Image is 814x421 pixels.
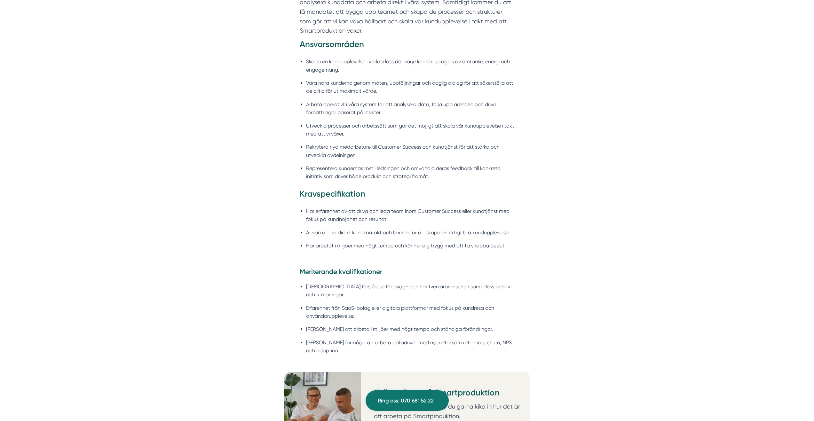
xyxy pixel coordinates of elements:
li: [PERSON_NAME] förmåga att arbeta datadrivet med nyckeltal som retention, churn, NPS och adoption. [306,339,515,355]
li: Skapa en kundupplevelse i världsklass där varje kontakt präglas av omtanke, energi och engagemang. [306,58,515,74]
p: Innan du ansöker till oss får du gärna kika in hur det är att arbeta på Smartproduktion. [374,402,525,421]
li: Är van att ha direkt kundkontakt och brinner för att skapa en riktigt bra kundupplevelse. [306,229,515,237]
h3: Kravspecifikation [300,188,515,203]
li: Arbeta operativt i våra system för att analysera data, följa upp ärenden och driva förbättringar ... [306,100,515,117]
li: Har erfarenhet av att driva och leda team inom Customer Success eller kundtjänst med fokus på kun... [306,207,515,223]
strong: Ansvarsområden [300,39,364,49]
li: Har arbetat i miljöer med högt tempo och känner dig trygg med att ta snabba beslut. [306,242,515,250]
li: [DEMOGRAPHIC_DATA] förståelse för bygg- och hantverkarbranschen samt dess behov och utmaningar. [306,283,515,299]
li: Erfarenhet från SaaS-bolag eller digitala plattformar med fokus på kundresa och användarupplevelse. [306,304,515,320]
li: Representera kundernas röst i ledningen och omvandla deras feedback till konkreta initiativ som d... [306,164,515,181]
h3: Kolla in livet på Smartproduktion [374,387,525,402]
h4: Meriterande kvalifikationer [300,267,515,278]
li: Vara nära kunderna genom möten, uppföljningar och daglig dialog för att säkerställa att de alltid... [306,79,515,95]
li: Rekrytera nya medarbetare till Customer Success och kundtjänst för att stärka och utveckla avdeln... [306,143,515,159]
span: Ring oss: 070 681 52 22 [378,396,434,405]
a: Ring oss: 070 681 52 22 [366,390,449,411]
li: [PERSON_NAME] att arbeta i miljöer med högt tempo och ständiga förändringar. [306,325,515,333]
li: Utveckla processer och arbetssätt som gör det möjligt att skala vår kundupplevelse i takt med att... [306,122,515,138]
